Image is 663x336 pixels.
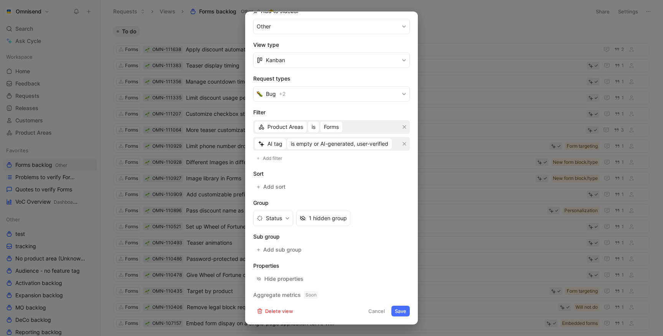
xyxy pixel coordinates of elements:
span: is [312,122,315,132]
button: Forms [320,122,342,132]
button: Save [391,306,410,316]
span: Add sort [263,182,286,191]
button: AI tag [255,138,286,149]
h2: Group [253,198,410,208]
span: AI tag [267,139,282,148]
button: Add sub group [253,244,306,255]
button: Other [253,19,410,34]
button: 1 hidden group [296,211,350,226]
button: Product Areas [255,122,307,132]
span: is empty or AI-generated, user-verified [291,139,388,148]
span: Add filter [263,155,283,162]
button: 🐛Bug+2 [253,86,410,102]
button: Add filter [253,154,286,163]
h2: View type [253,40,410,49]
button: Kanban [253,53,410,68]
span: + 2 [279,89,285,99]
button: Add sort [253,181,290,192]
img: 🐛 [257,91,263,97]
h2: Sort [253,169,410,178]
h2: Request types [253,74,410,83]
button: is empty or AI-generated, user-verified [287,138,392,149]
button: Hide properties [253,273,307,284]
span: Add sub group [263,245,302,254]
h2: Sub group [253,232,410,241]
span: Forms [324,122,339,132]
span: Product Areas [267,122,303,132]
button: Delete view [253,306,297,316]
div: Hide properties [264,274,303,283]
span: Bug [266,89,276,99]
div: 1 hidden group [309,214,347,223]
h2: Properties [253,261,410,270]
button: is [308,122,319,132]
h2: Aggregate metrics [253,290,410,300]
span: Soon [304,291,318,299]
h2: Filter [253,108,410,117]
button: Status [253,211,293,226]
button: Cancel [365,306,388,316]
